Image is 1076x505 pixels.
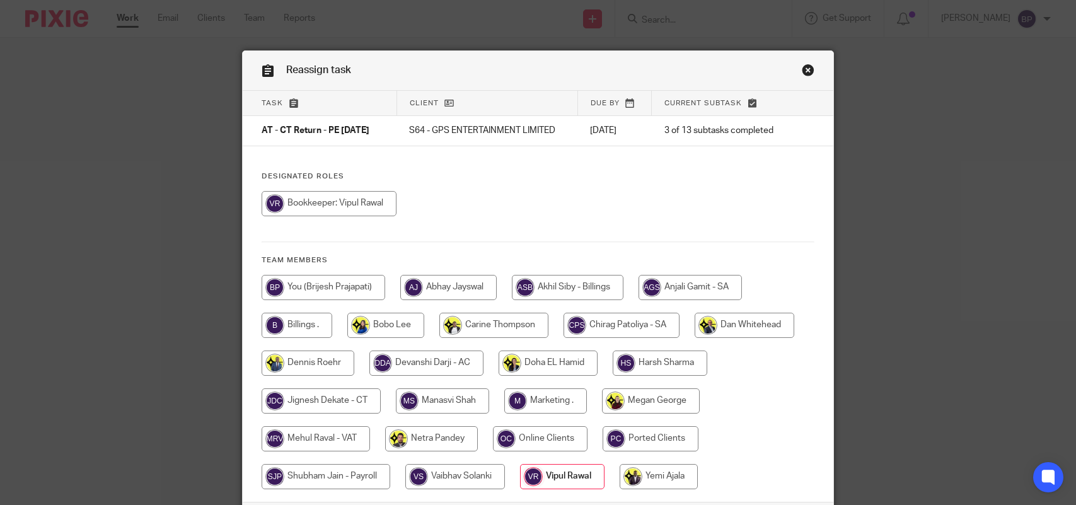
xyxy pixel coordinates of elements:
[262,255,814,265] h4: Team members
[591,100,620,107] span: Due by
[262,127,369,136] span: AT - CT Return - PE [DATE]
[664,100,742,107] span: Current subtask
[590,124,639,137] p: [DATE]
[262,171,814,182] h4: Designated Roles
[652,116,794,146] td: 3 of 13 subtasks completed
[410,100,439,107] span: Client
[262,100,283,107] span: Task
[802,64,814,81] a: Close this dialog window
[286,65,351,75] span: Reassign task
[409,124,565,137] p: S64 - GPS ENTERTAINMENT LIMITED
